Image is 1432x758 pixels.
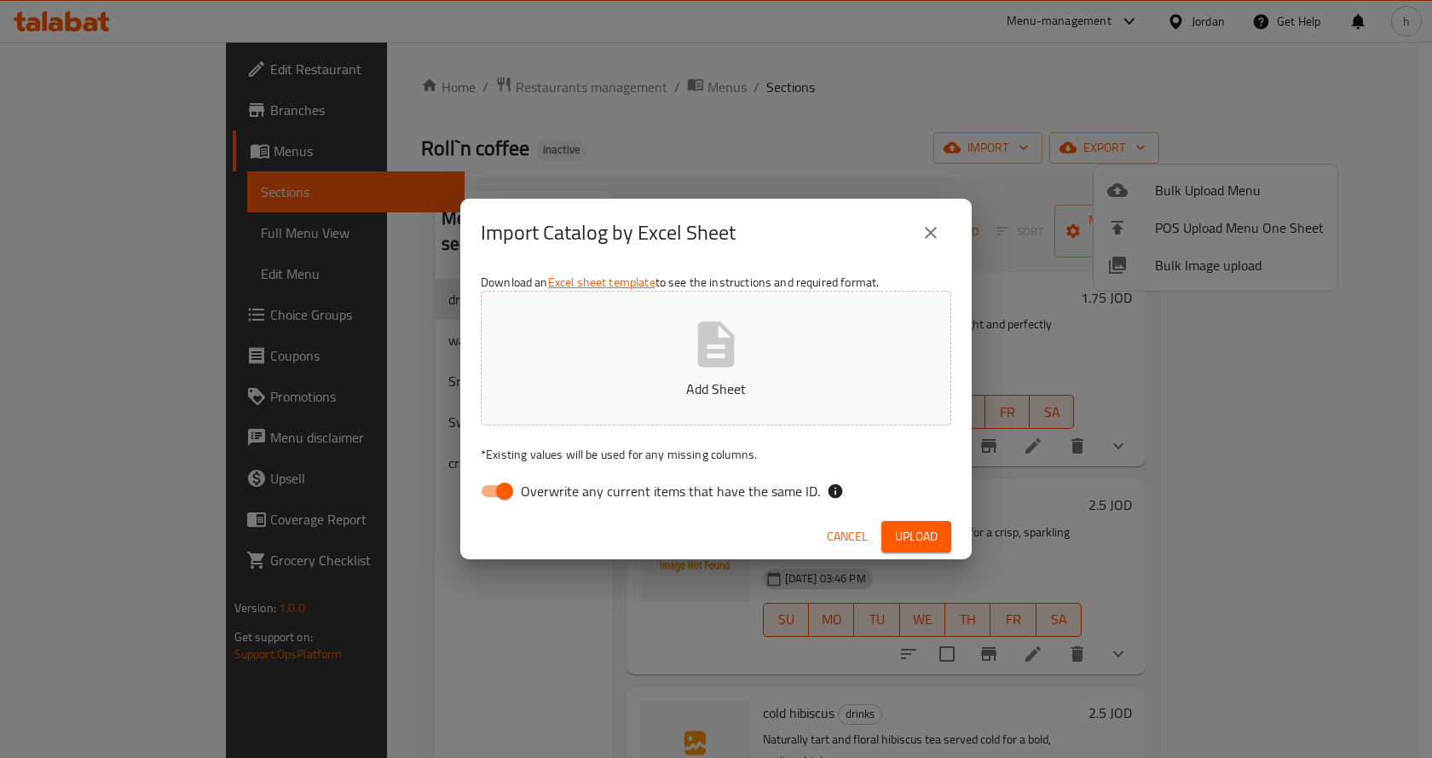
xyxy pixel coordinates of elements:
[460,267,972,514] div: Download an to see the instructions and required format.
[481,291,951,425] button: Add Sheet
[895,526,938,547] span: Upload
[910,212,951,253] button: close
[481,446,951,463] p: Existing values will be used for any missing columns.
[820,521,875,553] button: Cancel
[548,271,655,293] a: Excel sheet template
[881,521,951,553] button: Upload
[507,379,925,399] p: Add Sheet
[827,526,868,547] span: Cancel
[481,219,736,246] h2: Import Catalog by Excel Sheet
[827,483,844,500] svg: If the overwrite option isn't selected, then the items that match an existing ID will be ignored ...
[521,481,820,501] span: Overwrite any current items that have the same ID.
